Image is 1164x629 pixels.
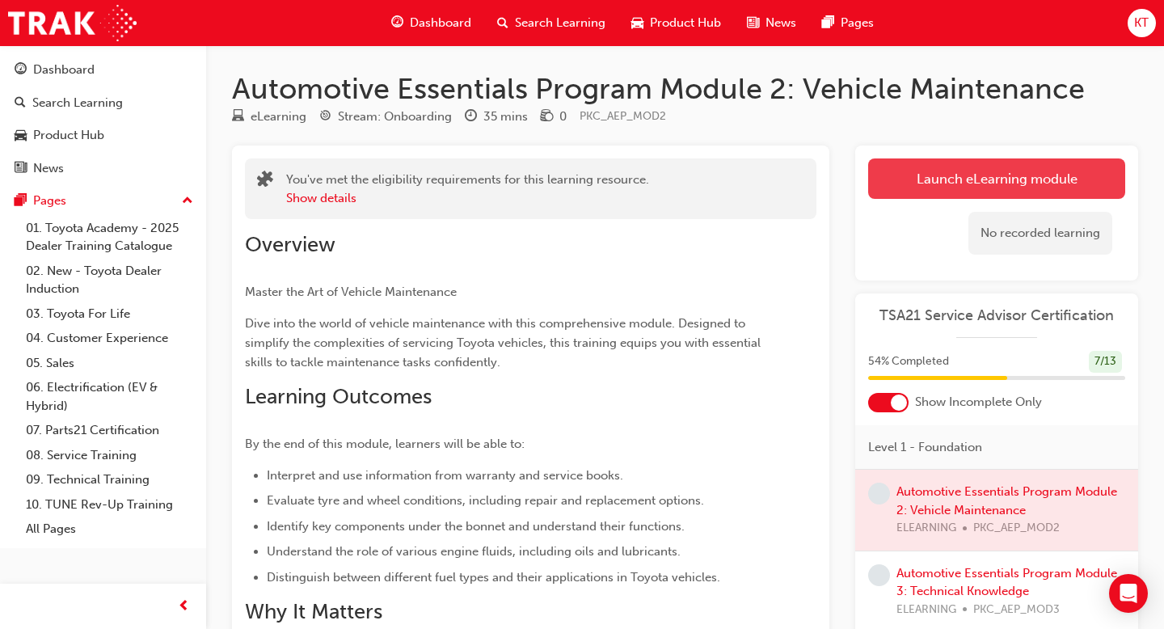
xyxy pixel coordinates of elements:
span: Why It Matters [245,599,382,624]
span: 54 % Completed [868,352,949,371]
span: Interpret and use information from warranty and service books. [267,468,623,483]
a: 01. Toyota Academy - 2025 Dealer Training Catalogue [19,216,200,259]
span: PKC_AEP_MOD3 [973,601,1060,619]
a: 07. Parts21 Certification [19,418,200,443]
a: All Pages [19,517,200,542]
span: Show Incomplete Only [915,393,1042,412]
span: news-icon [15,162,27,176]
div: Pages [33,192,66,210]
a: 09. Technical Training [19,467,200,492]
div: You've met the eligibility requirements for this learning resource. [286,171,649,207]
a: News [6,154,200,184]
a: pages-iconPages [809,6,887,40]
span: News [765,14,796,32]
span: puzzle-icon [257,172,273,191]
a: Automotive Essentials Program Module 3: Technical Knowledge [896,566,1117,599]
div: Product Hub [33,126,104,145]
div: Search Learning [32,94,123,112]
span: money-icon [541,110,553,125]
span: up-icon [182,191,193,212]
h1: Automotive Essentials Program Module 2: Vehicle Maintenance [232,71,1138,107]
span: clock-icon [465,110,477,125]
span: guage-icon [391,13,403,33]
span: Evaluate tyre and wheel conditions, including repair and replacement options. [267,493,704,508]
div: Duration [465,107,528,127]
span: KT [1134,14,1149,32]
span: Product Hub [650,14,721,32]
span: car-icon [15,129,27,143]
div: No recorded learning [968,212,1112,255]
span: learningResourceType_ELEARNING-icon [232,110,244,125]
a: car-iconProduct Hub [618,6,734,40]
span: learningRecordVerb_NONE-icon [868,564,890,586]
a: 08. Service Training [19,443,200,468]
button: Pages [6,186,200,216]
span: ELEARNING [896,601,956,619]
span: Master the Art of Vehicle Maintenance [245,285,457,299]
a: news-iconNews [734,6,809,40]
a: search-iconSearch Learning [484,6,618,40]
span: pages-icon [15,194,27,209]
div: Dashboard [33,61,95,79]
span: search-icon [15,96,26,111]
span: Learning resource code [580,109,666,123]
div: Stream: Onboarding [338,108,452,126]
span: guage-icon [15,63,27,78]
span: Identify key components under the bonnet and understand their functions. [267,519,685,534]
span: car-icon [631,13,643,33]
span: Dive into the world of vehicle maintenance with this comprehensive module. Designed to simplify t... [245,316,764,369]
div: eLearning [251,108,306,126]
span: Learning Outcomes [245,384,432,409]
a: Product Hub [6,120,200,150]
a: 03. Toyota For Life [19,302,200,327]
button: Show details [286,189,356,208]
span: Distinguish between different fuel types and their applications in Toyota vehicles. [267,570,720,585]
span: Overview [245,232,335,257]
span: Search Learning [515,14,605,32]
img: Trak [8,5,137,41]
span: news-icon [747,13,759,33]
span: Understand the role of various engine fluids, including oils and lubricants. [267,544,681,559]
span: By the end of this module, learners will be able to: [245,437,525,451]
div: Stream [319,107,452,127]
button: KT [1128,9,1156,37]
a: 05. Sales [19,351,200,376]
button: DashboardSearch LearningProduct HubNews [6,52,200,186]
a: Search Learning [6,88,200,118]
a: 06. Electrification (EV & Hybrid) [19,375,200,418]
span: target-icon [319,110,331,125]
div: 0 [559,108,567,126]
span: Pages [841,14,874,32]
a: TSA21 Service Advisor Certification [868,306,1125,325]
a: 10. TUNE Rev-Up Training [19,492,200,517]
span: search-icon [497,13,508,33]
a: Dashboard [6,55,200,85]
a: guage-iconDashboard [378,6,484,40]
div: Type [232,107,306,127]
div: 35 mins [483,108,528,126]
span: learningRecordVerb_NONE-icon [868,483,890,504]
div: Open Intercom Messenger [1109,574,1148,613]
span: Level 1 - Foundation [868,438,982,457]
div: News [33,159,64,178]
span: prev-icon [178,597,190,617]
div: Price [541,107,567,127]
a: 02. New - Toyota Dealer Induction [19,259,200,302]
span: pages-icon [822,13,834,33]
a: 04. Customer Experience [19,326,200,351]
span: Dashboard [410,14,471,32]
a: Launch eLearning module [868,158,1125,199]
div: 7 / 13 [1089,351,1122,373]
